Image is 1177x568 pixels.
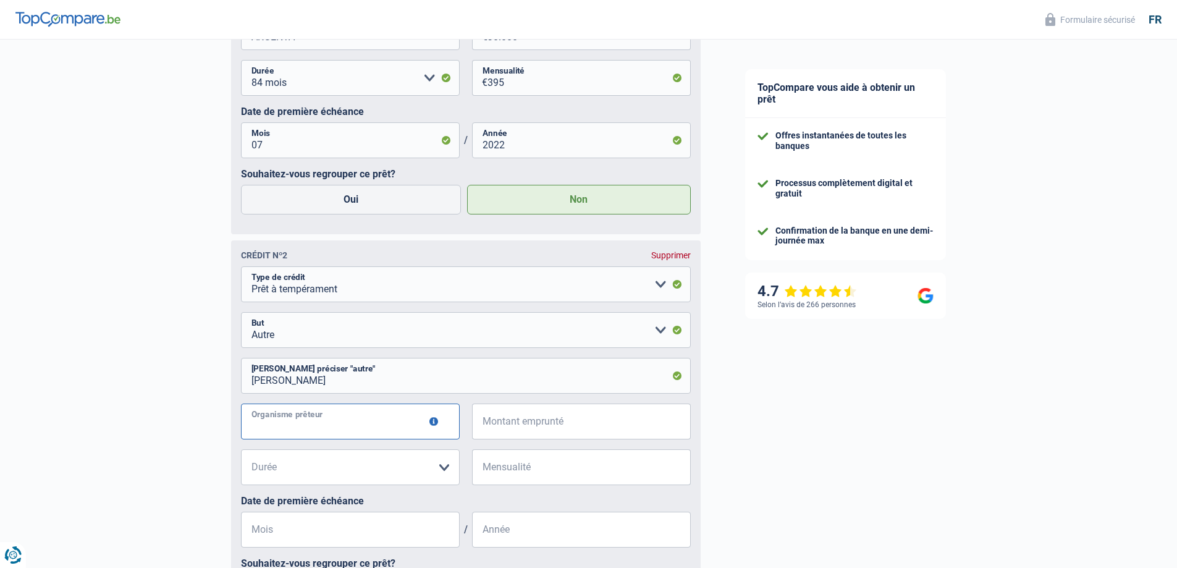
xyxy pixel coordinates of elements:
img: TopCompare Logo [15,12,120,27]
label: Date de première échéance [241,106,691,117]
div: 4.7 [757,282,857,300]
span: € [472,60,487,96]
div: fr [1149,13,1162,27]
input: MM [241,512,460,548]
div: Offres instantanées de toutes les banques [775,130,934,151]
label: Souhaitez-vous regrouper ce prêt? [241,168,691,180]
div: Processus complètement digital et gratuit [775,178,934,199]
div: Crédit nº2 [241,250,287,260]
div: Confirmation de la banque en une demi-journée max [775,226,934,247]
label: Non [467,185,691,214]
span: € [472,449,487,485]
label: Oui [241,185,462,214]
input: AAAA [472,122,691,158]
div: Supprimer [651,250,691,260]
span: € [472,404,487,439]
span: / [460,523,472,535]
label: Date de première échéance [241,495,691,507]
div: TopCompare vous aide à obtenir un prêt [745,69,946,118]
span: / [460,134,472,146]
input: MM [241,122,460,158]
input: AAAA [472,512,691,548]
div: Selon l’avis de 266 personnes [757,300,856,309]
button: Formulaire sécurisé [1038,9,1142,30]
